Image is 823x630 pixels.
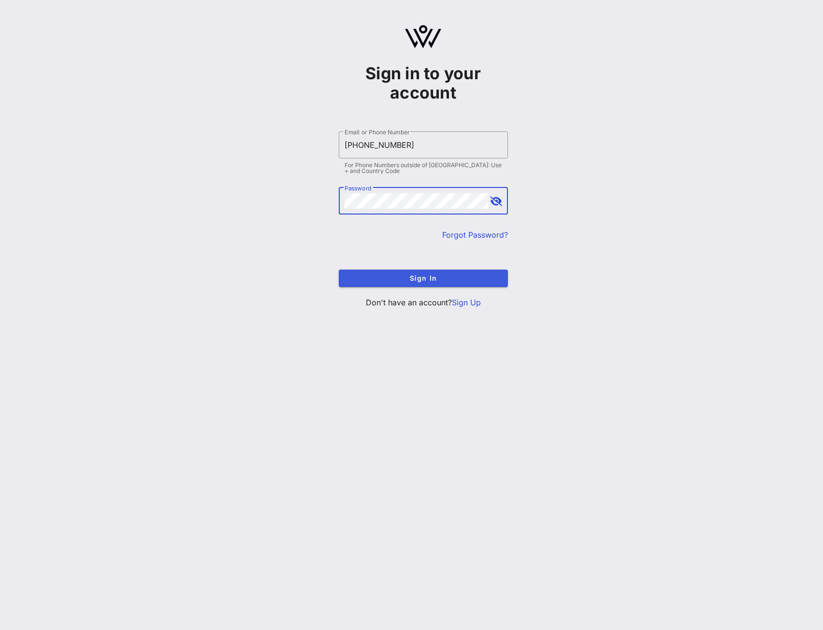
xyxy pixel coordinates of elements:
label: Email or Phone Number [345,129,409,136]
a: Sign Up [452,298,481,307]
span: Sign In [347,274,500,282]
img: logo.svg [405,25,441,48]
h1: Sign in to your account [339,64,508,102]
a: Forgot Password? [442,230,508,240]
div: For Phone Numbers outside of [GEOGRAPHIC_DATA]: Use + and Country Code [345,162,502,174]
label: Password [345,185,372,192]
button: append icon [490,197,502,206]
p: Don't have an account? [339,297,508,308]
button: Sign In [339,270,508,287]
